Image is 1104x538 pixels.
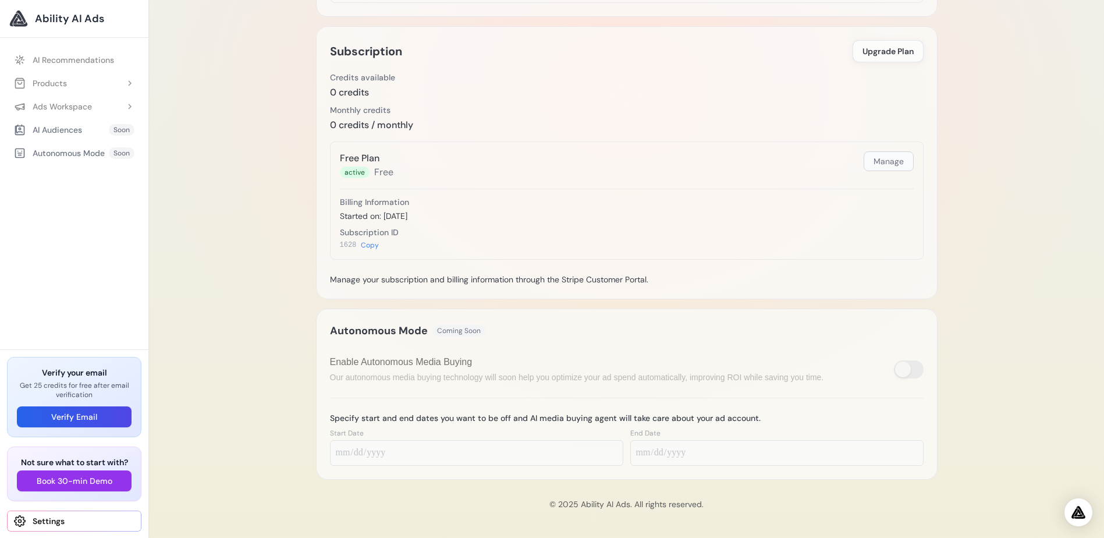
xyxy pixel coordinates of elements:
div: Ads Workspace [14,101,92,112]
div: 0 credits / monthly [330,118,413,132]
h3: Free Plan [340,151,393,165]
span: Coming Soon [432,325,485,337]
h2: Autonomous Mode [330,323,428,339]
div: Monthly credits [330,104,413,116]
p: © 2025 Ability AI Ads. All rights reserved. [158,498,1095,510]
button: Upgrade Plan [853,40,924,62]
a: Ability AI Ads [9,9,139,28]
div: 0 credits [330,86,395,100]
span: Free [374,165,393,179]
a: AI Recommendations [7,49,141,70]
h4: Subscription ID [340,226,914,238]
span: Soon [109,124,134,136]
h3: Verify your email [17,367,132,378]
span: 1628 [340,240,357,250]
button: Products [7,73,141,94]
span: Upgrade Plan [862,45,914,57]
button: Manage [864,151,914,171]
p: Manage your subscription and billing information through the Stripe Customer Portal. [330,274,924,285]
button: Book 30-min Demo [17,470,132,491]
h4: Billing Information [340,196,914,208]
h2: Subscription [330,42,402,61]
div: Products [14,77,67,89]
p: Started on: [DATE] [340,210,914,222]
label: Start Date [330,429,623,438]
h3: Not sure what to start with? [17,456,132,468]
label: End Date [630,429,924,438]
button: Copy [361,240,379,250]
button: Ads Workspace [7,96,141,117]
span: Ability AI Ads [35,10,104,27]
span: Soon [109,147,134,159]
div: Open Intercom Messenger [1064,498,1092,526]
button: Verify Email [17,406,132,427]
a: Settings [7,511,141,532]
div: AI Audiences [14,124,82,136]
h3: Specify start and end dates you want to be off and AI media buying agent will take care about you... [330,412,924,424]
span: active [340,167,370,178]
div: Autonomous Mode [14,147,105,159]
div: Credits available [330,72,395,83]
p: Get 25 credits for free after email verification [17,381,132,399]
